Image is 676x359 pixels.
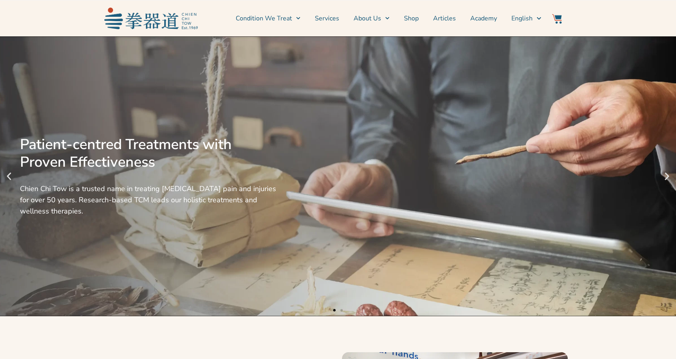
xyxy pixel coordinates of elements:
div: Previous slide [4,172,14,181]
a: Services [315,8,339,28]
img: Website Icon-03 [552,14,562,24]
a: Condition We Treat [236,8,300,28]
a: Articles [433,8,456,28]
a: Shop [404,8,419,28]
span: Go to slide 2 [340,309,343,311]
div: Patient-centred Treatments with Proven Effectiveness [20,136,281,171]
a: Academy [470,8,497,28]
div: Chien Chi Tow is a trusted name in treating [MEDICAL_DATA] pain and injuries for over 50 years. R... [20,183,281,217]
span: Go to slide 1 [333,309,336,311]
div: Next slide [662,172,672,181]
a: English [511,8,541,28]
a: About Us [354,8,390,28]
span: English [511,14,533,23]
nav: Menu [202,8,541,28]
